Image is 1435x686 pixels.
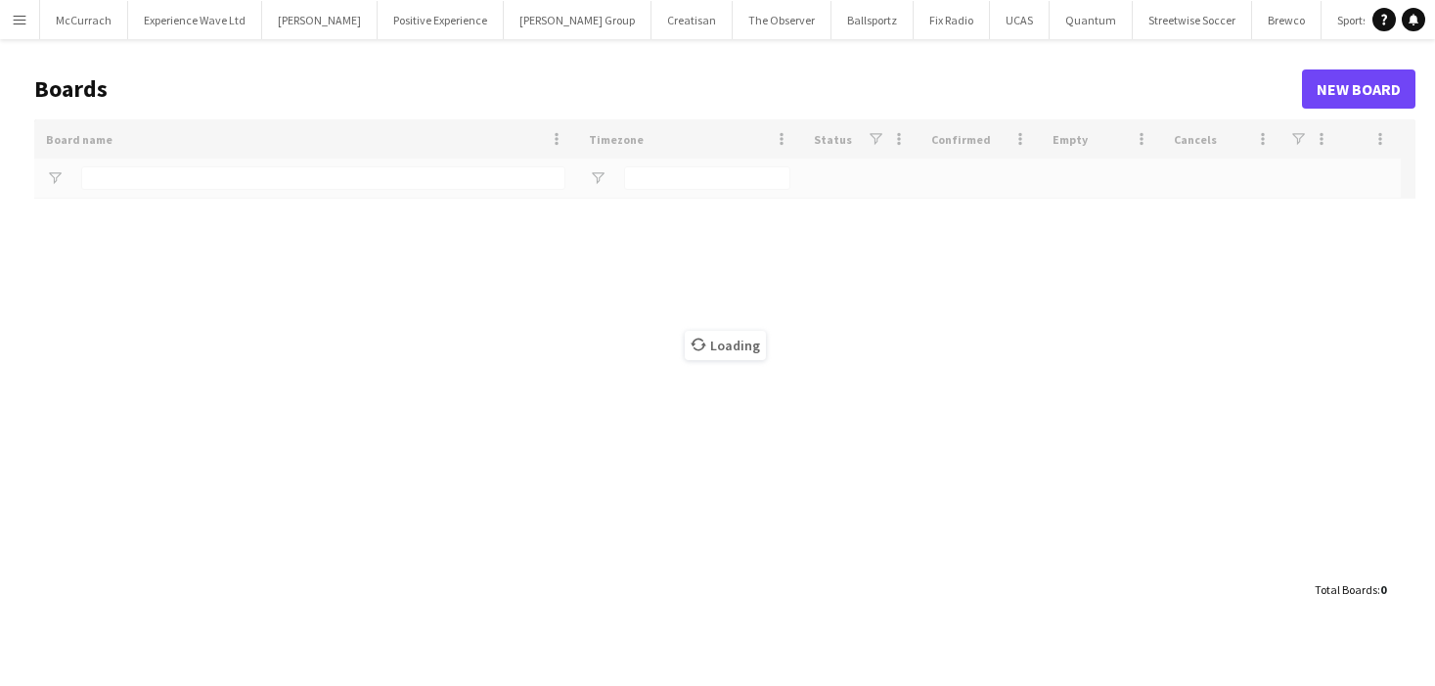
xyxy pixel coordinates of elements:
[40,1,128,39] button: McCurrach
[1315,571,1386,609] div: :
[262,1,378,39] button: [PERSON_NAME]
[1380,582,1386,597] span: 0
[831,1,914,39] button: Ballsportz
[504,1,651,39] button: [PERSON_NAME] Group
[914,1,990,39] button: Fix Radio
[1302,69,1415,109] a: New Board
[1252,1,1322,39] button: Brewco
[1050,1,1133,39] button: Quantum
[685,331,766,360] span: Loading
[651,1,733,39] button: Creatisan
[1133,1,1252,39] button: Streetwise Soccer
[128,1,262,39] button: Experience Wave Ltd
[378,1,504,39] button: Positive Experience
[990,1,1050,39] button: UCAS
[1315,582,1377,597] span: Total Boards
[733,1,831,39] button: The Observer
[34,74,1302,104] h1: Boards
